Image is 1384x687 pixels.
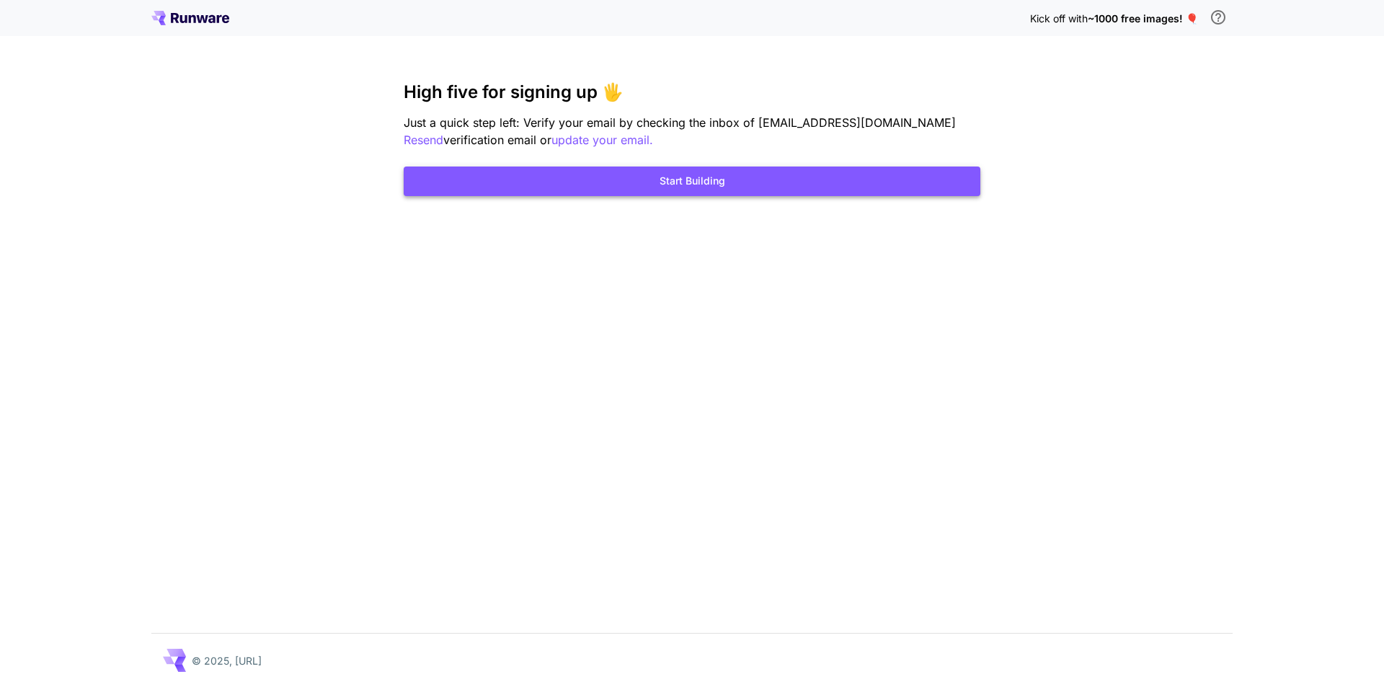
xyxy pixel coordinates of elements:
button: update your email. [551,131,653,149]
button: Resend [404,131,443,149]
span: Just a quick step left: Verify your email by checking the inbox of [EMAIL_ADDRESS][DOMAIN_NAME] [404,115,956,130]
span: Kick off with [1030,12,1088,25]
span: ~1000 free images! 🎈 [1088,12,1198,25]
h3: High five for signing up 🖐️ [404,82,980,102]
p: © 2025, [URL] [192,653,262,668]
button: Start Building [404,167,980,196]
span: verification email or [443,133,551,147]
button: In order to qualify for free credit, you need to sign up with a business email address and click ... [1204,3,1233,32]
